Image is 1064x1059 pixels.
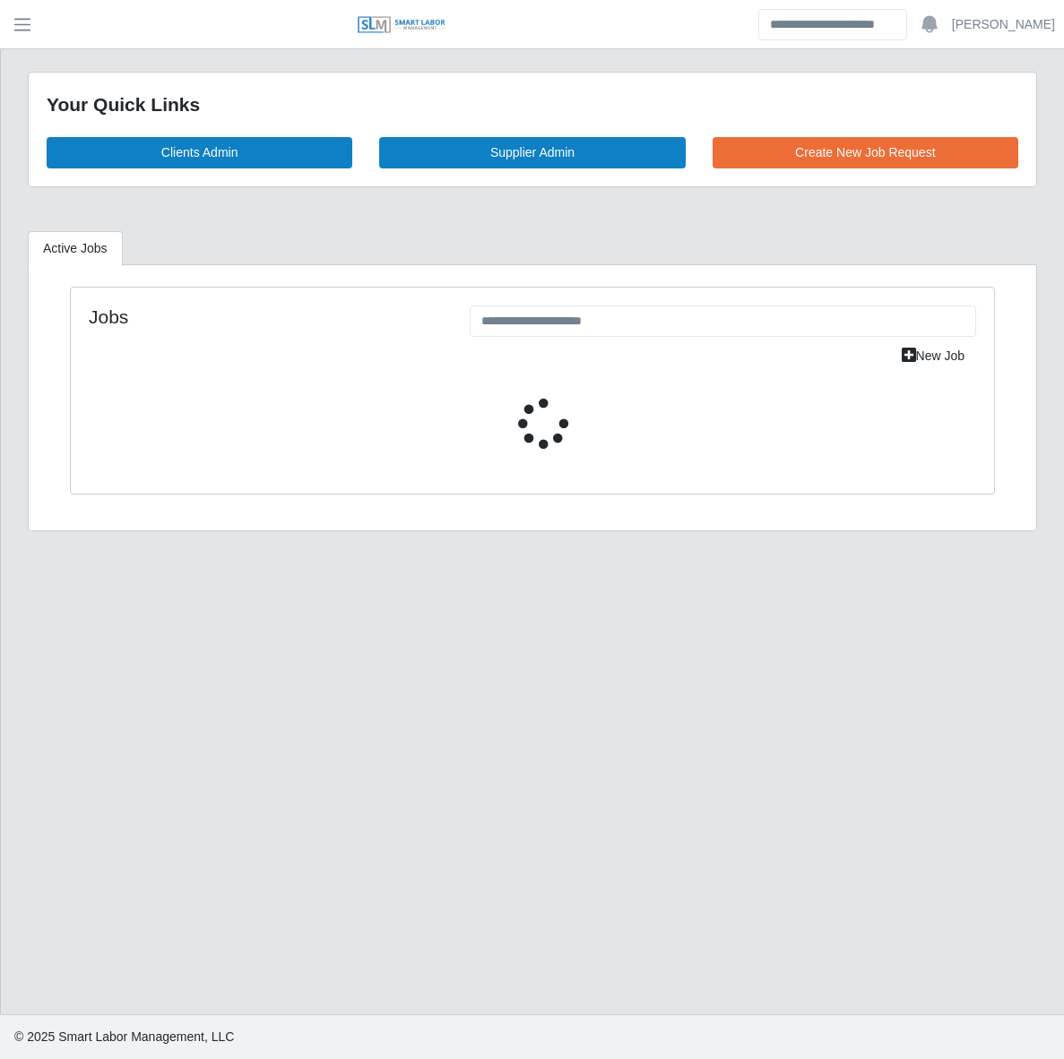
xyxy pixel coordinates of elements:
[379,137,685,168] a: Supplier Admin
[47,90,1018,119] div: Your Quick Links
[952,15,1055,34] a: [PERSON_NAME]
[47,137,352,168] a: Clients Admin
[357,15,446,35] img: SLM Logo
[89,306,443,328] h4: Jobs
[28,231,123,266] a: Active Jobs
[758,9,907,40] input: Search
[890,340,976,372] a: New Job
[713,137,1018,168] a: Create New Job Request
[14,1029,234,1044] span: © 2025 Smart Labor Management, LLC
